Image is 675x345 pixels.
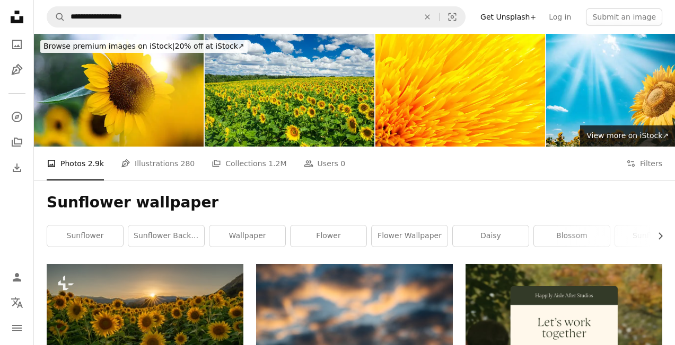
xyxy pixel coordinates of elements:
[6,132,28,153] a: Collections
[209,225,285,247] a: wallpaper
[453,225,529,247] a: daisy
[474,8,542,25] a: Get Unsplash+
[34,34,254,59] a: Browse premium images on iStock|20% off at iStock↗
[340,158,345,169] span: 0
[440,7,465,27] button: Visual search
[416,7,439,27] button: Clear
[372,225,448,247] a: flower wallpaper
[304,147,346,180] a: Users 0
[6,34,28,55] a: Photos
[375,34,545,147] img: Close-up of Yellow Sunflower Petals
[586,8,662,25] button: Submit an image
[47,225,123,247] a: sunflower
[34,34,204,147] img: Sunflowers blooming in the field
[626,147,662,180] button: Filters
[47,7,65,27] button: Search Unsplash
[6,59,28,80] a: Illustrations
[268,158,286,169] span: 1.2M
[542,8,577,25] a: Log in
[47,325,243,334] a: a field of sunflowers with the sun setting in the background
[43,42,244,50] span: 20% off at iStock ↗
[212,147,286,180] a: Collections 1.2M
[651,225,662,247] button: scroll list to the right
[586,131,669,140] span: View more on iStock ↗
[580,125,675,147] a: View more on iStock↗
[205,34,374,147] img: Stunning sunflower field in sunny summer day, aerial view
[47,193,662,212] h1: Sunflower wallpaper
[43,42,174,50] span: Browse premium images on iStock |
[6,267,28,288] a: Log in / Sign up
[6,157,28,178] a: Download History
[121,147,195,180] a: Illustrations 280
[128,225,204,247] a: sunflower background
[6,317,28,339] button: Menu
[47,6,466,28] form: Find visuals sitewide
[181,158,195,169] span: 280
[291,225,366,247] a: flower
[534,225,610,247] a: blossom
[6,292,28,313] button: Language
[6,106,28,128] a: Explore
